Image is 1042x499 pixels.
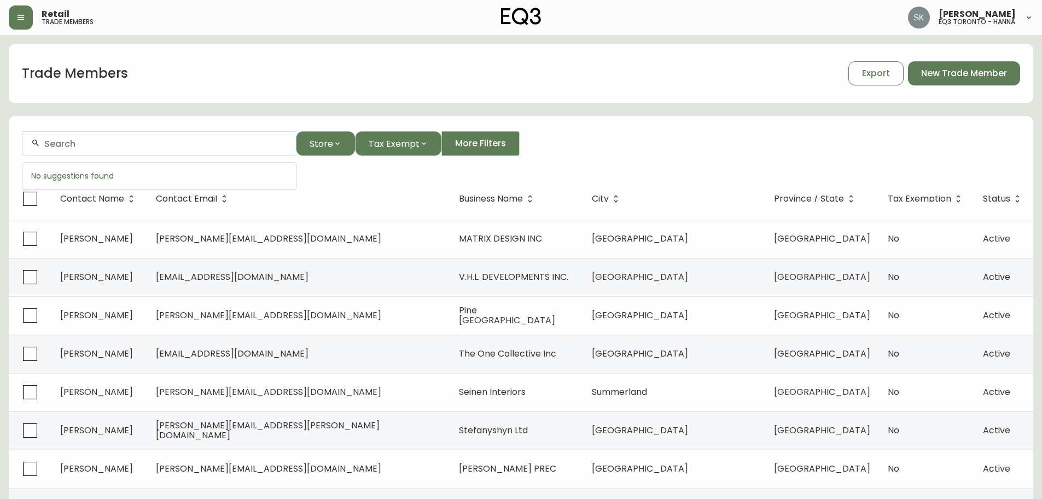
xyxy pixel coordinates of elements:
[441,131,520,156] button: More Filters
[888,347,899,360] span: No
[774,424,870,437] span: [GEOGRAPHIC_DATA]
[592,462,688,475] span: [GEOGRAPHIC_DATA]
[888,232,899,245] span: No
[774,309,870,322] span: [GEOGRAPHIC_DATA]
[888,424,899,437] span: No
[455,137,506,150] span: More Filters
[592,232,688,245] span: [GEOGRAPHIC_DATA]
[156,419,380,441] span: [PERSON_NAME][EMAIL_ADDRESS][PERSON_NAME][DOMAIN_NAME]
[983,386,1010,398] span: Active
[774,347,870,360] span: [GEOGRAPHIC_DATA]
[592,309,688,322] span: [GEOGRAPHIC_DATA]
[983,424,1010,437] span: Active
[156,196,217,202] span: Contact Email
[983,271,1010,283] span: Active
[60,232,133,245] span: [PERSON_NAME]
[592,386,647,398] span: Summerland
[60,196,124,202] span: Contact Name
[848,61,904,85] button: Export
[459,462,556,475] span: [PERSON_NAME] PREC
[156,271,308,283] span: [EMAIL_ADDRESS][DOMAIN_NAME]
[459,304,555,326] span: Pine [GEOGRAPHIC_DATA]
[888,271,899,283] span: No
[459,196,523,202] span: Business Name
[44,139,287,149] input: Search
[908,61,1020,85] button: New Trade Member
[983,194,1024,204] span: Status
[42,19,94,25] h5: trade members
[888,309,899,322] span: No
[459,424,528,437] span: Stefanyshyn Ltd
[774,196,844,202] span: Province / State
[983,196,1010,202] span: Status
[774,194,858,204] span: Province / State
[939,10,1016,19] span: [PERSON_NAME]
[22,64,128,83] h1: Trade Members
[60,347,133,360] span: [PERSON_NAME]
[310,137,333,151] span: Store
[42,10,69,19] span: Retail
[774,271,870,283] span: [GEOGRAPHIC_DATA]
[501,8,542,25] img: logo
[592,424,688,437] span: [GEOGRAPHIC_DATA]
[774,462,870,475] span: [GEOGRAPHIC_DATA]
[888,196,951,202] span: Tax Exemption
[888,194,965,204] span: Tax Exemption
[60,194,138,204] span: Contact Name
[983,462,1010,475] span: Active
[22,163,296,190] div: No suggestions found
[592,347,688,360] span: [GEOGRAPHIC_DATA]
[983,347,1010,360] span: Active
[369,137,420,151] span: Tax Exempt
[921,67,1007,79] span: New Trade Member
[296,131,355,156] button: Store
[862,67,890,79] span: Export
[156,232,381,245] span: [PERSON_NAME][EMAIL_ADDRESS][DOMAIN_NAME]
[592,271,688,283] span: [GEOGRAPHIC_DATA]
[459,232,542,245] span: MATRIX DESIGN INC
[459,347,556,360] span: The One Collective Inc
[60,309,133,322] span: [PERSON_NAME]
[459,271,568,283] span: V.H.L. DEVELOPMENTS INC.
[459,194,537,204] span: Business Name
[156,462,381,475] span: [PERSON_NAME][EMAIL_ADDRESS][DOMAIN_NAME]
[156,386,381,398] span: [PERSON_NAME][EMAIL_ADDRESS][DOMAIN_NAME]
[156,194,231,204] span: Contact Email
[592,196,609,202] span: City
[983,309,1010,322] span: Active
[156,309,381,322] span: [PERSON_NAME][EMAIL_ADDRESS][DOMAIN_NAME]
[60,271,133,283] span: [PERSON_NAME]
[888,386,899,398] span: No
[939,19,1015,25] h5: eq3 toronto - hanna
[908,7,930,28] img: 2f4b246f1aa1d14c63ff9b0999072a8a
[355,131,441,156] button: Tax Exempt
[888,462,899,475] span: No
[60,424,133,437] span: [PERSON_NAME]
[459,386,526,398] span: Seinen Interiors
[60,386,133,398] span: [PERSON_NAME]
[60,462,133,475] span: [PERSON_NAME]
[983,232,1010,245] span: Active
[774,386,870,398] span: [GEOGRAPHIC_DATA]
[592,194,623,204] span: City
[156,347,308,360] span: [EMAIL_ADDRESS][DOMAIN_NAME]
[774,232,870,245] span: [GEOGRAPHIC_DATA]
